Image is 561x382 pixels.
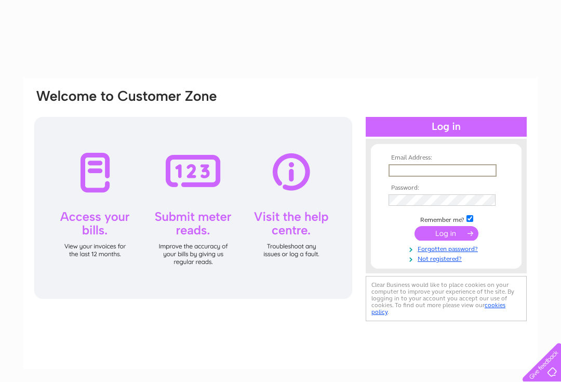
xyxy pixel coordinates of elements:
input: Submit [415,226,478,241]
th: Password: [386,185,506,192]
a: Forgotten password? [389,243,506,253]
a: cookies policy [371,301,505,315]
a: Not registered? [389,253,506,263]
th: Email Address: [386,154,506,162]
div: Clear Business would like to place cookies on your computer to improve your experience of the sit... [366,276,527,321]
td: Remember me? [386,214,506,224]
